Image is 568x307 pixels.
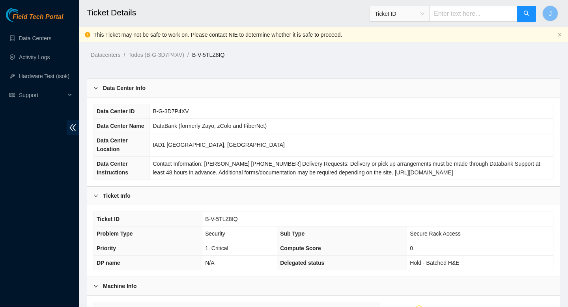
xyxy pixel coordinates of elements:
span: DataBank (formerly Zayo, zColo and FiberNet) [153,123,267,129]
button: close [557,32,562,37]
a: Activity Logs [19,54,50,60]
span: right [93,86,98,90]
span: DP name [97,260,120,266]
span: search [523,10,530,18]
b: Ticket Info [103,191,131,200]
span: Priority [97,245,116,251]
span: N/A [205,260,214,266]
span: Data Center Instructions [97,161,128,176]
span: double-left [67,120,79,135]
span: Hold - Batched H&E [410,260,459,266]
span: Ticket ID [97,216,120,222]
span: Contact Information: [PERSON_NAME] [PHONE_NUMBER] Delivery Requests: Delivery or pick up arrangem... [153,161,540,176]
a: Data Centers [19,35,51,41]
span: Data Center Location [97,137,128,152]
div: Machine Info [87,277,560,295]
span: Data Center Name [97,123,144,129]
a: Todos (B-G-3D7P4XV) [128,52,184,58]
button: J [542,6,558,21]
span: Secure Rack Access [410,230,460,237]
span: Ticket ID [375,8,424,20]
span: read [9,92,15,98]
b: Machine Info [103,282,137,290]
div: Ticket Info [87,187,560,205]
span: B-G-3D7P4XV [153,108,189,114]
span: Delegated status [280,260,324,266]
span: / [123,52,125,58]
input: Enter text here... [429,6,518,22]
span: Problem Type [97,230,133,237]
img: Akamai Technologies [6,8,40,22]
span: 1. Critical [205,245,228,251]
span: / [187,52,189,58]
span: Compute Score [280,245,321,251]
span: right [93,284,98,288]
span: Sub Type [280,230,305,237]
div: Data Center Info [87,79,560,97]
span: Security [205,230,225,237]
button: search [517,6,536,22]
a: Hardware Test (isok) [19,73,69,79]
a: Datacenters [91,52,120,58]
a: B-V-5TLZ8IQ [192,52,224,58]
span: 0 [410,245,413,251]
span: Support [19,87,65,103]
span: J [549,9,552,19]
b: Data Center Info [103,84,146,92]
span: B-V-5TLZ8IQ [205,216,237,222]
span: IAD1 [GEOGRAPHIC_DATA], [GEOGRAPHIC_DATA] [153,142,284,148]
span: Field Tech Portal [13,13,63,21]
span: right [93,193,98,198]
a: Akamai TechnologiesField Tech Portal [6,14,63,24]
span: Data Center ID [97,108,135,114]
